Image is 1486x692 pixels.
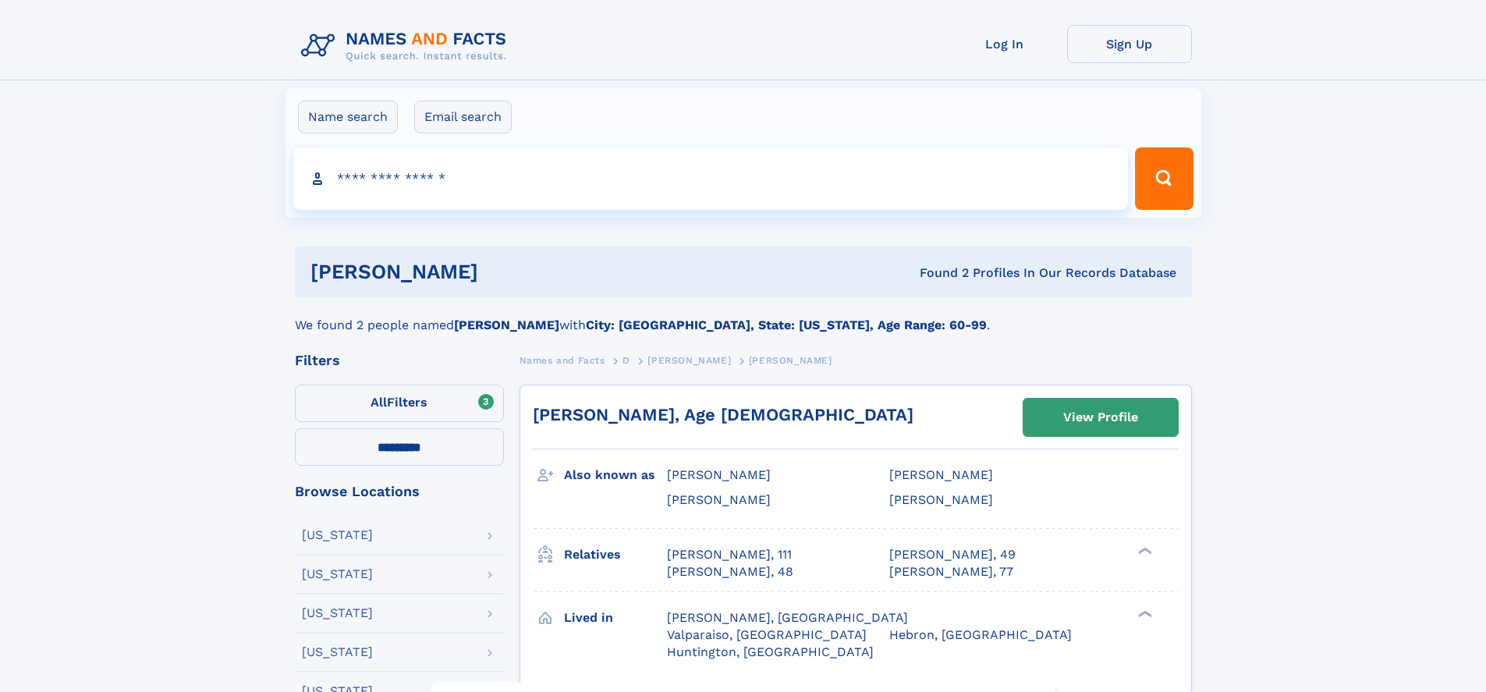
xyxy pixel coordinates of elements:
b: City: [GEOGRAPHIC_DATA], State: [US_STATE], Age Range: 60-99 [586,318,987,332]
span: [PERSON_NAME] [667,467,771,482]
a: [PERSON_NAME], Age [DEMOGRAPHIC_DATA] [533,405,913,424]
input: search input [293,147,1129,210]
span: [PERSON_NAME] [749,355,832,366]
span: D [622,355,630,366]
span: [PERSON_NAME] [889,492,993,507]
h3: Lived in [564,605,667,631]
span: Hebron, [GEOGRAPHIC_DATA] [889,627,1072,642]
a: [PERSON_NAME], 49 [889,546,1016,563]
label: Email search [414,101,512,133]
div: ❯ [1134,545,1153,555]
div: We found 2 people named with . [295,297,1192,335]
a: [PERSON_NAME], 77 [889,563,1013,580]
label: Name search [298,101,398,133]
div: View Profile [1063,399,1138,435]
a: [PERSON_NAME], 48 [667,563,793,580]
span: Valparaiso, [GEOGRAPHIC_DATA] [667,627,867,642]
div: [US_STATE] [302,607,373,619]
a: Log In [942,25,1067,63]
a: [PERSON_NAME] [647,350,731,370]
h3: Relatives [564,541,667,568]
a: Sign Up [1067,25,1192,63]
div: Browse Locations [295,484,504,499]
img: Logo Names and Facts [295,25,520,67]
div: [US_STATE] [302,568,373,580]
a: View Profile [1023,399,1178,436]
div: Found 2 Profiles In Our Records Database [699,264,1176,282]
span: [PERSON_NAME] [647,355,731,366]
span: [PERSON_NAME] [667,492,771,507]
span: All [371,395,387,410]
a: D [622,350,630,370]
h1: [PERSON_NAME] [310,262,699,282]
div: ❯ [1134,609,1153,619]
a: Names and Facts [520,350,605,370]
h3: Also known as [564,462,667,488]
a: [PERSON_NAME], 111 [667,546,792,563]
div: [US_STATE] [302,529,373,541]
button: Search Button [1135,147,1193,210]
div: Filters [295,353,504,367]
label: Filters [295,385,504,422]
span: Huntington, [GEOGRAPHIC_DATA] [667,644,874,659]
div: [US_STATE] [302,646,373,658]
span: [PERSON_NAME], [GEOGRAPHIC_DATA] [667,610,908,625]
b: [PERSON_NAME] [454,318,559,332]
span: [PERSON_NAME] [889,467,993,482]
